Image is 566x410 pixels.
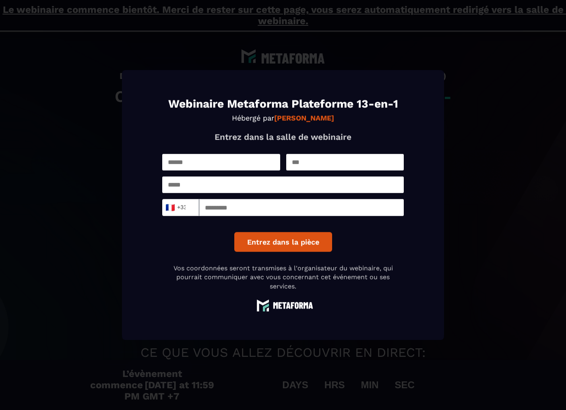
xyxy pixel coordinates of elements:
p: Hébergé par [162,114,404,122]
div: Search for option [162,199,199,216]
p: Entrez dans la salle de webinaire [162,132,404,142]
span: +33 [167,202,184,213]
img: logo [253,299,313,311]
h1: Webinaire Metaforma Plateforme 13-en-1 [162,98,404,110]
input: Search for option [186,201,192,213]
span: 🇫🇷 [165,202,175,213]
strong: [PERSON_NAME] [274,114,334,122]
button: Entrez dans la pièce [234,232,332,252]
p: Vos coordonnées seront transmises à l'organisateur du webinaire, qui pourrait communiquer avec vo... [162,264,404,291]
